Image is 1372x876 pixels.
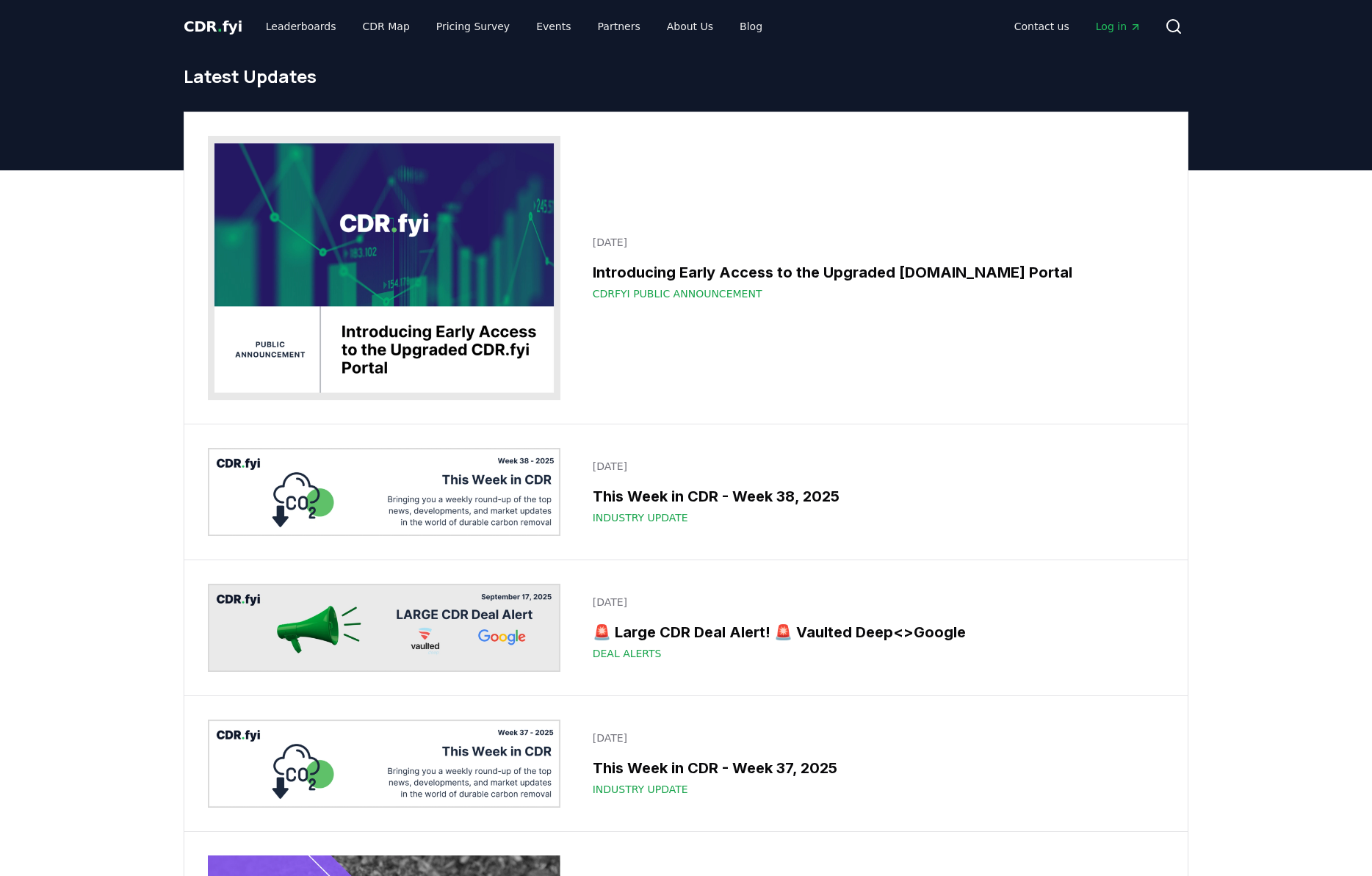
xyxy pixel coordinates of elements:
[593,595,1155,609] p: [DATE]
[1003,13,1153,40] nav: Main
[584,226,1164,310] a: [DATE]Introducing Early Access to the Upgraded [DOMAIN_NAME] PortalCDRfyi Public Announcement
[208,584,560,672] img: 🚨 Large CDR Deal Alert! 🚨 Vaulted Deep<>Google blog post image
[584,722,1164,806] a: [DATE]This Week in CDR - Week 37, 2025Industry Update
[593,510,688,525] span: Industry Update
[584,450,1164,534] a: [DATE]This Week in CDR - Week 38, 2025Industry Update
[184,16,242,37] a: CDR.fyi
[593,621,1155,643] h3: 🚨 Large CDR Deal Alert! 🚨 Vaulted Deep<>Google
[584,586,1164,670] a: [DATE]🚨 Large CDR Deal Alert! 🚨 Vaulted Deep<>GoogleDeal Alerts
[586,13,652,40] a: Partners
[1003,13,1081,40] a: Contact us
[524,13,582,40] a: Events
[728,13,774,40] a: Blog
[593,485,1155,507] h3: This Week in CDR - Week 38, 2025
[593,731,1155,745] p: [DATE]
[593,459,1155,474] p: [DATE]
[593,757,1155,779] h3: This Week in CDR - Week 37, 2025
[593,235,1155,250] p: [DATE]
[184,65,1188,88] h1: Latest Updates
[425,13,521,40] a: Pricing Survey
[208,720,560,808] img: This Week in CDR - Week 37, 2025 blog post image
[208,448,560,536] img: This Week in CDR - Week 38, 2025 blog post image
[593,286,762,301] span: CDRfyi Public Announcement
[1096,19,1141,34] span: Log in
[254,13,774,40] nav: Main
[254,13,348,40] a: Leaderboards
[593,261,1155,283] h3: Introducing Early Access to the Upgraded [DOMAIN_NAME] Portal
[351,13,422,40] a: CDR Map
[208,136,560,400] img: Introducing Early Access to the Upgraded CDR.fyi Portal blog post image
[593,782,688,797] span: Industry Update
[217,18,223,35] span: .
[1084,13,1153,40] a: Log in
[184,18,242,35] span: CDR fyi
[593,646,662,661] span: Deal Alerts
[655,13,725,40] a: About Us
